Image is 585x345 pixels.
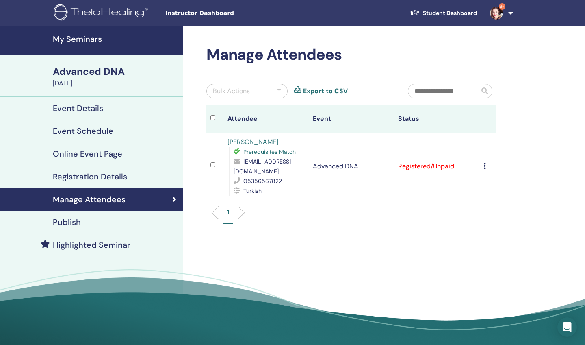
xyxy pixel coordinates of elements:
div: Advanced DNA [53,65,178,79]
h4: Manage Attendees [53,194,126,204]
td: Advanced DNA [309,133,394,200]
a: Advanced DNA[DATE] [48,65,183,88]
span: 9+ [499,3,505,10]
img: default.jpg [490,7,503,20]
h2: Manage Attendees [206,46,496,64]
a: Student Dashboard [403,6,483,21]
th: Attendee [223,105,309,133]
th: Status [394,105,479,133]
h4: Registration Details [53,172,127,181]
h4: Event Schedule [53,126,113,136]
img: logo.png [54,4,151,22]
th: Event [309,105,394,133]
a: Export to CSV [303,86,348,96]
h4: Highlighted Seminar [53,240,130,250]
h4: Online Event Page [53,149,122,159]
h4: Event Details [53,103,103,113]
div: Open Intercom Messenger [557,317,577,337]
h4: Publish [53,217,81,227]
div: Bulk Actions [213,86,250,96]
span: 05356567822 [243,177,282,185]
img: graduation-cap-white.svg [410,9,420,16]
p: 1 [227,208,229,216]
a: [PERSON_NAME] [227,138,278,146]
span: [EMAIL_ADDRESS][DOMAIN_NAME] [234,158,291,175]
span: Turkish [243,187,262,194]
span: Prerequisites Match [243,148,296,155]
div: [DATE] [53,79,178,88]
span: Instructor Dashboard [165,9,287,17]
h4: My Seminars [53,34,178,44]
